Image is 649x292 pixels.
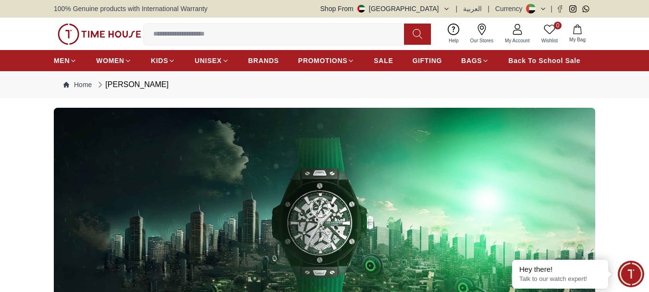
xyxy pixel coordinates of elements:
[443,22,465,46] a: Help
[320,4,450,13] button: Shop From[GEOGRAPHIC_DATA]
[357,5,365,13] img: United Arab Emirates
[248,56,279,65] span: BRANDS
[551,4,552,13] span: |
[96,79,169,90] div: [PERSON_NAME]
[488,4,490,13] span: |
[54,52,77,69] a: MEN
[151,52,175,69] a: KIDS
[151,56,168,65] span: KIDS
[554,22,562,29] span: 0
[465,22,499,46] a: Our Stores
[569,5,576,13] a: Instagram
[456,4,458,13] span: |
[58,24,141,45] img: ...
[466,37,497,44] span: Our Stores
[298,52,355,69] a: PROMOTIONS
[508,56,580,65] span: Back To School Sale
[54,56,70,65] span: MEN
[96,56,124,65] span: WOMEN
[445,37,463,44] span: Help
[195,56,221,65] span: UNISEX
[461,52,489,69] a: BAGS
[374,56,393,65] span: SALE
[374,52,393,69] a: SALE
[538,37,562,44] span: Wishlist
[536,22,563,46] a: 0Wishlist
[495,4,527,13] div: Currency
[412,56,442,65] span: GIFTING
[461,56,482,65] span: BAGS
[54,71,595,98] nav: Breadcrumb
[63,80,92,89] a: Home
[508,52,580,69] a: Back To School Sale
[582,5,589,13] a: Whatsapp
[298,56,348,65] span: PROMOTIONS
[565,36,589,43] span: My Bag
[248,52,279,69] a: BRANDS
[54,4,208,13] span: 100% Genuine products with International Warranty
[412,52,442,69] a: GIFTING
[96,52,132,69] a: WOMEN
[195,52,229,69] a: UNISEX
[519,275,601,283] p: Talk to our watch expert!
[556,5,563,13] a: Facebook
[463,4,482,13] button: العربية
[519,265,601,274] div: Hey there!
[563,23,591,45] button: My Bag
[501,37,534,44] span: My Account
[618,261,644,287] div: Chat Widget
